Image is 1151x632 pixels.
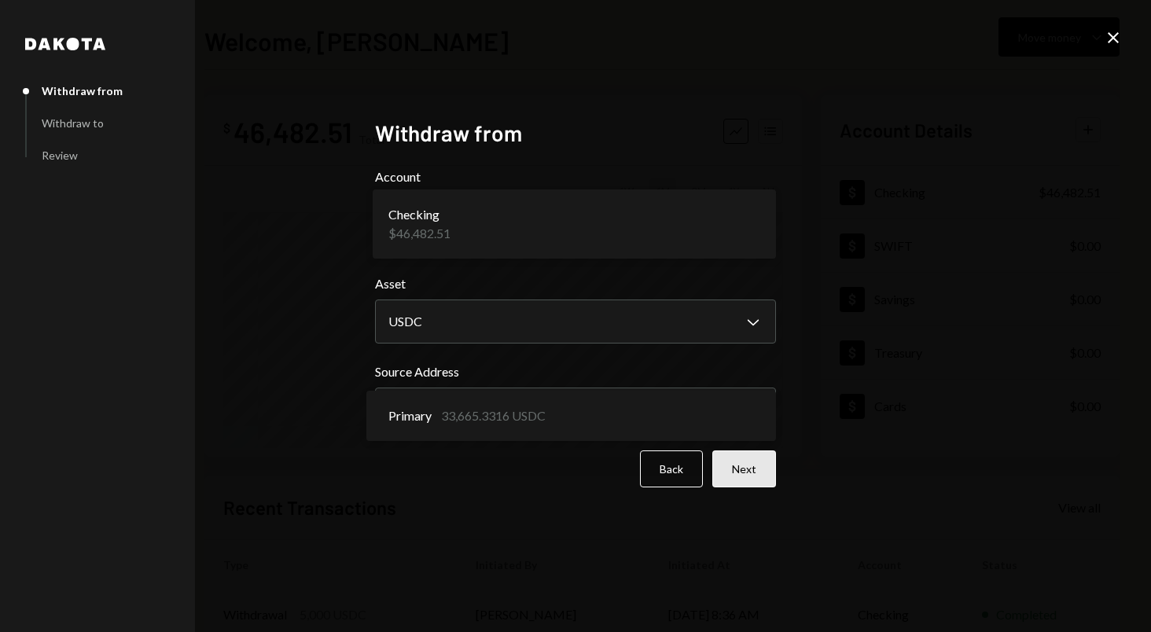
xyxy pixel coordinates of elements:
[640,450,703,487] button: Back
[375,362,776,381] label: Source Address
[375,274,776,293] label: Asset
[441,406,546,425] div: 33,665.3316 USDC
[375,118,776,149] h2: Withdraw from
[375,388,776,432] button: Source Address
[42,149,78,162] div: Review
[42,84,123,97] div: Withdraw from
[375,193,776,255] button: Account
[712,450,776,487] button: Next
[388,406,432,425] span: Primary
[42,116,104,130] div: Withdraw to
[375,299,776,344] button: Asset
[375,167,776,186] label: Account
